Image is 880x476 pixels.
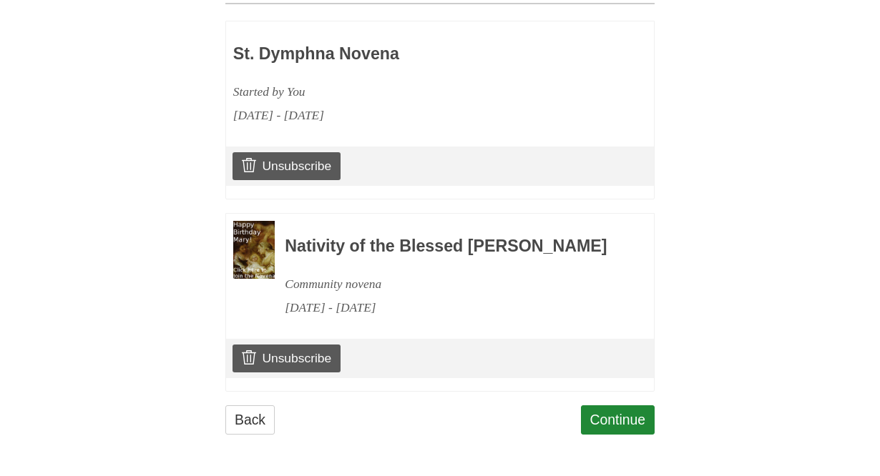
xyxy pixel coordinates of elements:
[233,45,564,64] h3: St. Dymphna Novena
[233,80,564,104] div: Started by You
[233,221,275,279] img: Novena image
[233,104,564,127] div: [DATE] - [DATE]
[285,272,615,296] div: Community novena
[225,405,275,435] a: Back
[233,344,341,372] a: Unsubscribe
[285,237,615,256] h3: Nativity of the Blessed [PERSON_NAME]
[285,296,615,319] div: [DATE] - [DATE]
[581,405,655,435] a: Continue
[233,152,341,179] a: Unsubscribe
